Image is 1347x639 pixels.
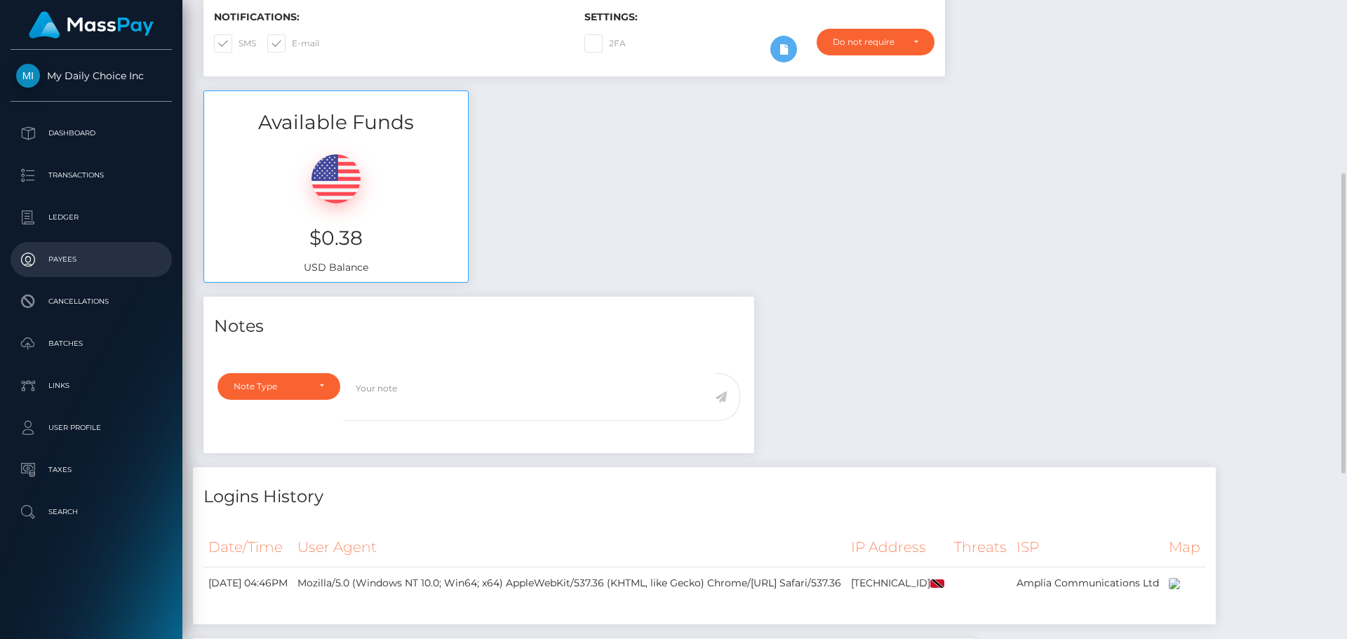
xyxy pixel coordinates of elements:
[214,11,563,23] h6: Notifications:
[16,249,166,270] p: Payees
[1169,578,1180,589] img: 200x100
[16,123,166,144] p: Dashboard
[204,137,468,282] div: USD Balance
[1012,528,1164,567] th: ISP
[16,333,166,354] p: Batches
[16,207,166,228] p: Ledger
[11,410,172,445] a: User Profile
[214,34,256,53] label: SMS
[234,381,308,392] div: Note Type
[11,200,172,235] a: Ledger
[1012,567,1164,599] td: Amplia Communications Ltd
[29,11,154,39] img: MassPay Logo
[16,291,166,312] p: Cancellations
[11,69,172,82] span: My Daily Choice Inc
[215,224,457,252] h3: $0.38
[846,528,949,567] th: IP Address
[11,158,172,193] a: Transactions
[204,109,468,136] h3: Available Funds
[833,36,902,48] div: Do not require
[293,567,846,599] td: Mozilla/5.0 (Windows NT 10.0; Win64; x64) AppleWebKit/537.36 (KHTML, like Gecko) Chrome/[URL] Saf...
[293,528,846,567] th: User Agent
[16,459,166,480] p: Taxes
[203,567,293,599] td: [DATE] 04:46PM
[217,373,340,400] button: Note Type
[930,579,944,588] img: tt.png
[846,567,949,599] td: [TECHNICAL_ID]
[11,452,172,487] a: Taxes
[214,314,744,339] h4: Notes
[11,116,172,151] a: Dashboard
[11,368,172,403] a: Links
[11,326,172,361] a: Batches
[16,417,166,438] p: User Profile
[1164,528,1205,567] th: Map
[16,64,40,88] img: My Daily Choice Inc
[203,528,293,567] th: Date/Time
[11,242,172,277] a: Payees
[203,485,1205,509] h4: Logins History
[817,29,934,55] button: Do not require
[949,528,1012,567] th: Threats
[11,284,172,319] a: Cancellations
[16,165,166,186] p: Transactions
[16,502,166,523] p: Search
[584,11,934,23] h6: Settings:
[267,34,319,53] label: E-mail
[16,375,166,396] p: Links
[11,495,172,530] a: Search
[584,34,626,53] label: 2FA
[311,154,361,203] img: USD.png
